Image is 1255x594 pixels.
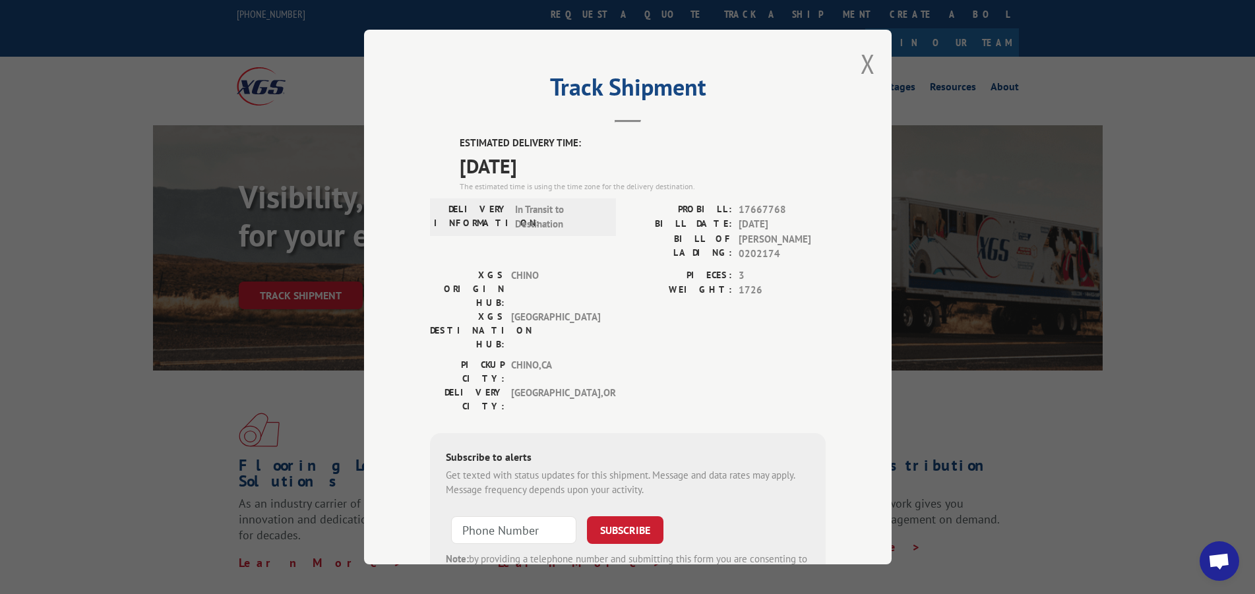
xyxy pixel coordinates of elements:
[446,449,810,468] div: Subscribe to alerts
[1200,541,1239,581] div: Open chat
[739,217,826,232] span: [DATE]
[628,202,732,218] label: PROBILL:
[460,181,826,193] div: The estimated time is using the time zone for the delivery destination.
[628,232,732,262] label: BILL OF LADING:
[460,151,826,181] span: [DATE]
[451,516,576,544] input: Phone Number
[446,552,469,565] strong: Note:
[628,268,732,283] label: PIECES:
[587,516,663,544] button: SUBSCRIBE
[430,268,505,310] label: XGS ORIGIN HUB:
[430,78,826,103] h2: Track Shipment
[739,202,826,218] span: 17667768
[628,283,732,298] label: WEIGHT:
[430,386,505,413] label: DELIVERY CITY:
[460,136,826,151] label: ESTIMATED DELIVERY TIME:
[434,202,508,232] label: DELIVERY INFORMATION:
[430,358,505,386] label: PICKUP CITY:
[446,468,810,498] div: Get texted with status updates for this shipment. Message and data rates may apply. Message frequ...
[739,232,826,262] span: [PERSON_NAME] 0202174
[430,310,505,351] label: XGS DESTINATION HUB:
[511,310,600,351] span: [GEOGRAPHIC_DATA]
[861,46,875,81] button: Close modal
[739,283,826,298] span: 1726
[628,217,732,232] label: BILL DATE:
[515,202,604,232] span: In Transit to Destination
[511,386,600,413] span: [GEOGRAPHIC_DATA] , OR
[511,358,600,386] span: CHINO , CA
[511,268,600,310] span: CHINO
[739,268,826,283] span: 3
